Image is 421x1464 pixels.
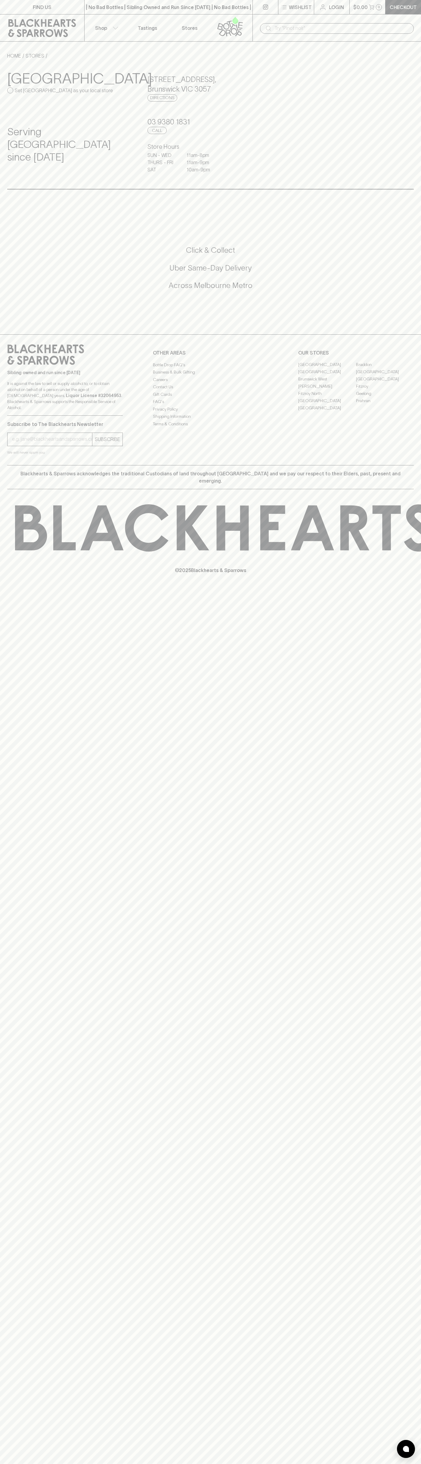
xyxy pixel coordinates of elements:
[7,449,123,455] p: We will never spam you
[356,390,414,397] a: Geelong
[182,24,197,32] p: Stores
[298,383,356,390] a: [PERSON_NAME]
[153,398,268,405] a: FAQ's
[7,126,133,164] h4: Serving [GEOGRAPHIC_DATA] since [DATE]
[92,433,122,446] button: SUBSCRIBE
[153,369,268,376] a: Business & Bulk Gifting
[147,166,178,173] p: SAT
[138,24,157,32] p: Tastings
[126,14,169,41] a: Tastings
[378,5,380,9] p: 0
[298,390,356,397] a: Fitzroy North
[147,152,178,159] p: SUN - WED
[12,434,92,444] input: e.g. jane@blackheartsandsparrows.com.au
[147,127,167,134] a: Call
[147,142,273,152] h6: Store Hours
[356,368,414,376] a: [GEOGRAPHIC_DATA]
[153,349,268,356] p: OTHER AREAS
[7,280,414,290] h5: Across Melbourne Metro
[187,159,217,166] p: 11am - 9pm
[403,1446,409,1452] img: bubble-icon
[187,152,217,159] p: 11am - 8pm
[85,14,127,41] button: Shop
[7,380,123,411] p: It is against the law to sell or supply alcohol to, or to obtain alcohol on behalf of a person un...
[147,94,177,102] a: Directions
[289,4,312,11] p: Wishlist
[7,221,414,322] div: Call to action block
[298,349,414,356] p: OUR STORES
[356,383,414,390] a: Fitzroy
[15,87,113,94] p: Set [GEOGRAPHIC_DATA] as your local store
[153,361,268,368] a: Bottle Drop FAQ's
[169,14,211,41] a: Stores
[298,361,356,368] a: [GEOGRAPHIC_DATA]
[7,245,414,255] h5: Click & Collect
[66,393,121,398] strong: Liquor License #32064953
[153,405,268,413] a: Privacy Policy
[187,166,217,173] p: 10am - 9pm
[153,420,268,427] a: Terms & Conditions
[26,53,44,58] a: STORES
[356,376,414,383] a: [GEOGRAPHIC_DATA]
[7,421,123,428] p: Subscribe to The Blackhearts Newsletter
[390,4,417,11] p: Checkout
[356,397,414,405] a: Prahran
[153,413,268,420] a: Shipping Information
[7,70,133,87] h3: [GEOGRAPHIC_DATA]
[298,405,356,412] a: [GEOGRAPHIC_DATA]
[33,4,51,11] p: FIND US
[356,361,414,368] a: Braddon
[274,23,409,33] input: Try "Pinot noir"
[153,376,268,383] a: Careers
[7,263,414,273] h5: Uber Same-Day Delivery
[12,470,409,484] p: Blackhearts & Sparrows acknowledges the traditional Custodians of land throughout [GEOGRAPHIC_DAT...
[153,383,268,391] a: Contact Us
[298,397,356,405] a: [GEOGRAPHIC_DATA]
[147,159,178,166] p: THURS - FRI
[7,53,21,58] a: HOME
[147,75,273,94] h5: [STREET_ADDRESS] , Brunswick VIC 3057
[329,4,344,11] p: Login
[353,4,368,11] p: $0.00
[7,370,123,376] p: Sibling owned and run since [DATE]
[95,436,120,443] p: SUBSCRIBE
[147,117,273,127] h5: 03 9380 1831
[153,391,268,398] a: Gift Cards
[95,24,107,32] p: Shop
[298,376,356,383] a: Brunswick West
[298,368,356,376] a: [GEOGRAPHIC_DATA]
